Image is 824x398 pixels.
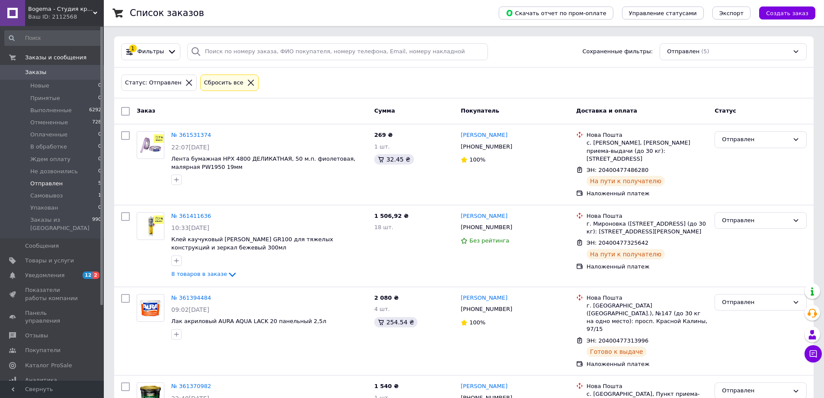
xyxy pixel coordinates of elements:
[98,204,101,212] span: 0
[25,362,72,369] span: Каталог ProSale
[130,8,204,18] h1: Список заказов
[171,213,211,219] a: № 361411636
[171,318,326,324] a: Лак акриловый AURA AQUA LACK 20 панельный 2,5л
[459,304,514,315] div: [PHONE_NUMBER]
[25,376,57,384] span: Аналитика
[374,154,414,165] div: 32.45 ₴
[587,176,665,186] div: На пути к получателю
[722,135,789,144] div: Отправлен
[587,249,665,259] div: На пути к получателю
[98,94,101,102] span: 0
[374,294,398,301] span: 2 080 ₴
[374,383,398,389] span: 1 540 ₴
[129,45,137,52] div: 1
[25,309,80,325] span: Панель управления
[587,190,708,197] div: Наложенный платеж
[667,48,699,56] span: Отправлен
[750,10,815,16] a: Создать заказ
[587,382,708,390] div: Нова Пошта
[123,78,183,87] div: Статус: Отправлен
[93,272,99,279] span: 2
[171,132,211,138] a: № 361531374
[137,215,164,237] img: Фото товару
[171,383,211,389] a: № 361370982
[98,143,101,151] span: 0
[98,180,101,188] span: 5
[25,257,74,265] span: Товары и услуги
[98,155,101,163] span: 0
[30,204,58,212] span: Упакован
[722,216,789,225] div: Отправлен
[171,224,209,231] span: 10:33[DATE]
[171,144,209,151] span: 22:07[DATE]
[759,6,815,19] button: Создать заказ
[171,271,237,277] a: 8 товаров в заказе
[98,168,101,175] span: 0
[701,48,709,55] span: (5)
[89,107,101,114] span: 6292
[374,306,390,312] span: 4 шт.
[461,212,507,220] a: [PERSON_NAME]
[202,78,245,87] div: Сбросить все
[171,236,333,251] span: Клей каучуковый [PERSON_NAME] GR100 для тяжелых конструкций и зеркал бежевый 300мл
[766,10,808,16] span: Создать заказ
[30,82,49,90] span: Новые
[137,297,164,319] img: Фото товару
[137,212,164,240] a: Фото товару
[459,141,514,152] div: [PHONE_NUMBER]
[587,294,708,302] div: Нова Пошта
[469,156,485,163] span: 100%
[469,319,485,326] span: 100%
[137,294,164,322] a: Фото товару
[25,68,46,76] span: Заказы
[715,107,736,114] span: Статус
[587,360,708,368] div: Наложенный платеж
[461,131,507,139] a: [PERSON_NAME]
[587,131,708,139] div: Нова Пошта
[171,155,356,170] a: Лента бумажная HPX 4800 ДЕЛИКАТНАЯ, 50 м.п. фиолетовая, малярная PW1950 19мм
[587,263,708,271] div: Наложенный платеж
[25,54,87,61] span: Заказы и сообщения
[25,346,61,354] span: Покупатели
[722,386,789,395] div: Отправлен
[719,10,744,16] span: Экспорт
[98,131,101,139] span: 0
[137,107,155,114] span: Заказ
[171,271,227,277] span: 8 товаров в заказе
[28,13,104,21] div: Ваш ID: 2112568
[469,237,509,244] span: Без рейтинга
[92,119,101,126] span: 728
[374,107,395,114] span: Сумма
[25,286,80,302] span: Показатели работы компании
[506,9,606,17] span: Скачать отчет по пром-оплате
[587,239,648,246] span: ЭН: 20400477325642
[622,6,704,19] button: Управление статусами
[461,382,507,391] a: [PERSON_NAME]
[374,213,408,219] span: 1 506,92 ₴
[712,6,750,19] button: Экспорт
[30,192,63,200] span: Самовывоз
[30,119,68,126] span: Отмененные
[98,82,101,90] span: 0
[30,94,60,102] span: Принятые
[171,294,211,301] a: № 361394484
[138,48,164,56] span: Фильтры
[499,6,613,19] button: Скачать отчет по пром-оплате
[28,5,93,13] span: Bogema - Студия красок и декора
[374,143,390,150] span: 1 шт.
[30,155,71,163] span: Ждем оплату
[461,294,507,302] a: [PERSON_NAME]
[587,302,708,333] div: г. [GEOGRAPHIC_DATA] ([GEOGRAPHIC_DATA].), №147 (до 30 кг на одно место): просп. Красной Калины, ...
[30,143,67,151] span: В обработке
[30,168,78,175] span: Не дозвонились
[582,48,653,56] span: Сохраненные фильтры:
[25,332,48,340] span: Отзывы
[576,107,637,114] span: Доставка и оплата
[587,212,708,220] div: Нова Пошта
[587,346,646,357] div: Готово к выдаче
[137,134,164,156] img: Фото товару
[587,220,708,236] div: г. Мироновка ([STREET_ADDRESS] (до 30 кг): [STREET_ADDRESS][PERSON_NAME]
[98,192,101,200] span: 1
